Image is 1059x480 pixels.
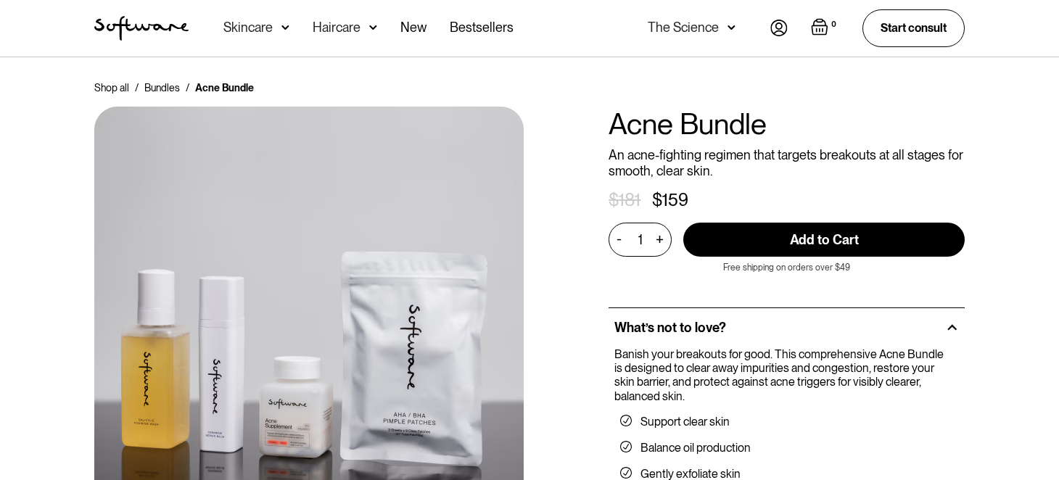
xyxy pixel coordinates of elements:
div: 0 [828,18,839,31]
img: Software Logo [94,16,189,41]
div: The Science [648,20,719,35]
div: / [135,80,139,95]
div: 159 [662,190,688,211]
p: Banish your breakouts for good. This comprehensive Acne Bundle is designed to clear away impuriti... [614,347,953,403]
img: arrow down [728,20,735,35]
a: Shop all [94,80,129,95]
p: Free shipping on orders over $49 [723,262,850,273]
div: / [186,80,189,95]
div: Haircare [313,20,360,35]
div: + [651,231,667,248]
h1: Acne Bundle [609,107,965,141]
div: $ [609,190,619,211]
input: Add to Cart [683,223,965,257]
a: Bundles [144,80,180,95]
div: - [617,231,626,247]
div: $ [652,190,662,211]
h2: What’s not to love? [614,320,726,336]
div: 181 [619,190,640,211]
p: An acne-fighting regimen that targets breakouts at all stages for smooth, clear skin. [609,147,965,178]
img: arrow down [369,20,377,35]
div: Skincare [223,20,273,35]
li: Support clear skin [620,415,953,429]
a: Start consult [862,9,965,46]
div: Acne Bundle [195,80,254,95]
li: Balance oil production [620,441,953,455]
img: arrow down [281,20,289,35]
a: Open cart [811,18,839,38]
